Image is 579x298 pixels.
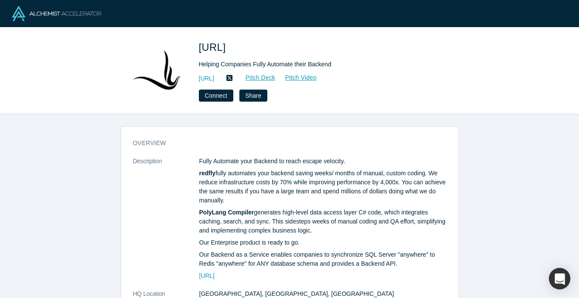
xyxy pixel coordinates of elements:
dt: Description [133,157,199,289]
p: Our Enterprise product is ready to go. [199,238,446,247]
img: redfly.ai's Logo [127,40,187,100]
strong: PolyLang Compiler [199,209,254,216]
a: [URL] [199,272,215,279]
a: [URL] [199,74,214,83]
span: [URL] [199,41,229,53]
a: Pitch Video [276,73,317,83]
a: Pitch Deck [236,73,276,83]
p: Fully Automate your Backend to reach escape velocity. [199,157,446,166]
h3: overview [133,139,434,148]
button: Share [239,90,267,102]
p: fully automates your backend saving weeks/ months of manual, custom coding. We reduce infrastruct... [199,169,446,205]
p: generates high-level data access layer C# code, which integrates caching, search, and sync. This ... [199,208,446,235]
strong: redfly [199,170,216,177]
img: Alchemist Logo [12,6,101,21]
p: Our Backend as a Service enables companies to synchronize SQL Server "anywhere" to Redis "anywher... [199,250,446,268]
div: Helping Companies Fully Automate their Backend [199,60,440,69]
button: Connect [199,90,233,102]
